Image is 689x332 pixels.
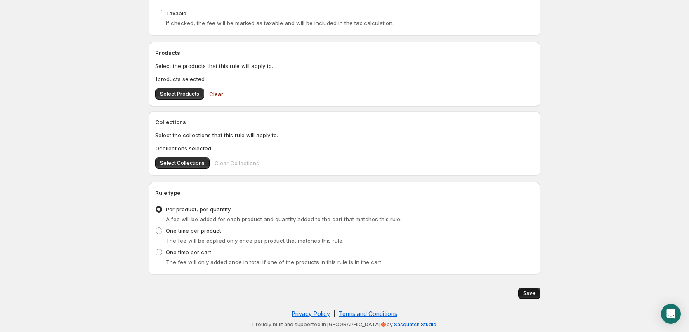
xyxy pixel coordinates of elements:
[166,237,344,244] span: The fee will be applied only once per product that matches this rule.
[155,118,534,126] h2: Collections
[166,259,381,265] span: The fee will only added once in total if one of the products in this rule is in the cart
[166,249,211,255] span: One time per cart
[155,145,159,152] b: 0
[155,76,158,82] b: 1
[209,90,223,98] span: Clear
[155,189,534,197] h2: Rule type
[155,144,534,152] p: collections selected
[155,131,534,139] p: Select the collections that this rule will apply to.
[394,321,437,327] a: Sasquatch Studio
[166,20,394,26] span: If checked, the fee will be marked as taxable and will be included in the tax calculation.
[523,290,536,297] span: Save
[292,310,330,317] a: Privacy Policy
[160,91,199,97] span: Select Products
[153,321,536,328] p: Proudly built and supported in [GEOGRAPHIC_DATA]🍁by
[166,10,186,16] span: Taxable
[204,86,228,102] button: Clear
[166,216,401,222] span: A fee will be added for each product and quantity added to the cart that matches this rule.
[155,62,534,70] p: Select the products that this rule will apply to.
[155,157,210,169] button: Select Collections
[166,206,231,213] span: Per product, per quantity
[166,227,221,234] span: One time per product
[661,304,681,324] div: Open Intercom Messenger
[155,75,534,83] p: products selected
[155,88,204,100] button: Select Products
[333,310,335,317] span: |
[518,288,540,299] button: Save
[160,160,205,166] span: Select Collections
[155,49,534,57] h2: Products
[339,310,397,317] a: Terms and Conditions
